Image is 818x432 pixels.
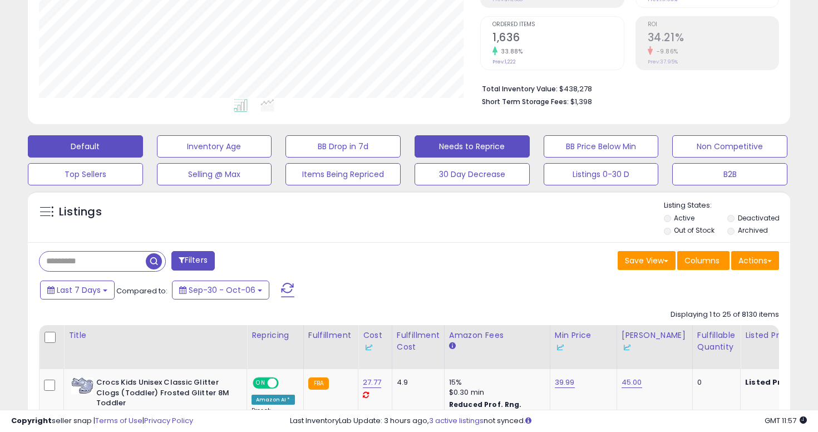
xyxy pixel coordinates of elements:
h2: 34.21% [648,31,778,46]
button: Save View [618,251,676,270]
a: Privacy Policy [144,415,193,426]
button: Needs to Reprice [415,135,530,158]
div: Title [68,330,242,341]
b: Listed Price: [745,377,796,387]
div: Some or all of the values in this column are provided from Inventory Lab. [622,341,688,353]
button: Sep-30 - Oct-06 [172,281,269,300]
button: Columns [677,251,730,270]
span: Columns [684,255,720,266]
img: InventoryLab Logo [363,342,374,353]
button: BB Drop in 7d [285,135,401,158]
label: Active [674,213,694,223]
button: Non Competitive [672,135,787,158]
div: Fulfillable Quantity [697,330,736,353]
div: 4.9 [397,377,436,387]
span: 2025-10-14 11:57 GMT [765,415,807,426]
span: Sep-30 - Oct-06 [189,284,255,296]
strong: Copyright [11,415,52,426]
button: Filters [171,251,215,271]
b: Crocs Kids Unisex Classic Glitter Clogs (Toddler) Frosted Glitter 8M Toddler [96,377,231,411]
button: Inventory Age [157,135,272,158]
h5: Listings [59,204,102,220]
small: 33.88% [497,47,523,56]
div: Repricing [252,330,299,341]
small: -9.86% [653,47,678,56]
button: Top Sellers [28,163,143,185]
label: Deactivated [738,213,780,223]
img: InventoryLab Logo [622,342,633,353]
span: OFF [277,379,295,388]
span: $1,398 [570,96,592,107]
button: Last 7 Days [40,281,115,300]
span: Last 7 Days [57,284,101,296]
a: Terms of Use [95,415,142,426]
small: Prev: 37.95% [648,58,678,65]
div: 15% [449,377,541,387]
span: Ordered Items [492,22,623,28]
div: $0.30 min [449,387,541,397]
small: FBA [308,377,329,390]
div: Min Price [555,330,612,353]
img: InventoryLab Logo [555,342,566,353]
small: Amazon Fees. [449,341,456,351]
div: Fulfillment [308,330,353,341]
div: Fulfillment Cost [397,330,440,353]
h2: 1,636 [492,31,623,46]
a: 45.00 [622,377,642,388]
div: Last InventoryLab Update: 3 hours ago, not synced. [290,416,807,426]
div: Amazon Fees [449,330,545,341]
div: Cost [363,330,387,353]
button: Default [28,135,143,158]
button: Selling @ Max [157,163,272,185]
button: BB Price Below Min [544,135,659,158]
div: 0 [697,377,732,387]
span: ROI [648,22,778,28]
label: Archived [738,225,768,235]
button: 30 Day Decrease [415,163,530,185]
button: B2B [672,163,787,185]
button: Items Being Repriced [285,163,401,185]
div: Some or all of the values in this column are provided from Inventory Lab. [555,341,612,353]
div: Amazon AI * [252,395,295,405]
p: Listing States: [664,200,791,211]
button: Actions [731,251,779,270]
span: ON [254,379,268,388]
span: Compared to: [116,286,167,296]
label: Out of Stock [674,225,714,235]
div: Some or all of the values in this column are provided from Inventory Lab. [363,341,387,353]
div: seller snap | | [11,416,193,426]
a: 39.99 [555,377,575,388]
div: Displaying 1 to 25 of 8130 items [671,310,779,320]
img: 412zI-g6BRL._SL40_.jpg [71,377,93,394]
a: 27.77 [363,377,381,388]
b: Short Term Storage Fees: [482,97,569,106]
button: Listings 0-30 D [544,163,659,185]
small: Prev: 1,222 [492,58,516,65]
li: $438,278 [482,81,771,95]
div: [PERSON_NAME] [622,330,688,353]
b: Total Inventory Value: [482,84,558,94]
a: 3 active listings [429,415,484,426]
